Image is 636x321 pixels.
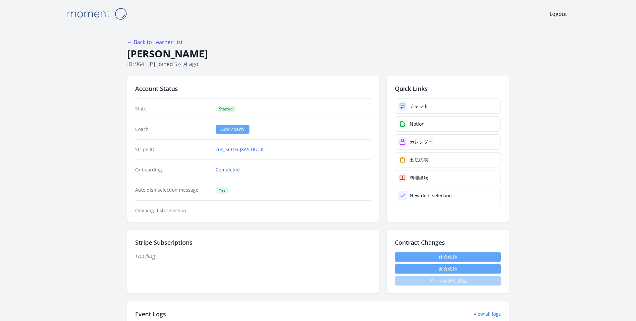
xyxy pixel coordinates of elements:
[216,125,249,134] a: Add coach
[410,103,428,109] div: チャット
[395,134,501,150] a: カレンダー
[148,60,153,68] span: jp
[216,106,236,112] span: Started
[395,170,501,185] a: 料理経験
[135,252,371,260] p: Loading...
[127,47,509,60] h1: [PERSON_NAME]
[127,38,183,46] a: ← Back to Learner List
[135,166,210,173] dt: Onboarding
[135,126,210,133] dt: Coach
[135,187,210,194] dt: Auto dish selection message
[410,121,425,127] div: Notion
[410,192,452,199] div: New dish selection
[216,146,264,153] a: cus_SCOFuJXASjDUUK
[216,166,240,173] a: Completed
[395,98,501,114] a: チャット
[64,5,130,22] img: Moment
[395,188,501,203] a: New dish selection
[135,84,371,93] h2: Account Status
[474,311,501,317] a: View all logs
[410,157,428,163] div: 五法の表
[395,276,501,286] span: チャネルから退出
[135,309,166,319] h2: Event Logs
[395,84,501,93] h2: Quick Links
[127,60,509,68] p: ID: 964 | | Joined 5ヶ月 ago
[395,116,501,132] a: Notion
[135,207,210,214] dt: Ongoing dish selection
[216,187,229,194] span: Yes
[395,252,501,262] a: 休会依頼
[410,174,428,181] div: 料理経験
[135,238,371,247] h2: Stripe Subscriptions
[550,10,567,18] a: Logout
[395,238,501,247] h2: Contract Changes
[410,139,433,145] div: カレンダー
[135,146,210,153] dt: Stripe ID
[395,264,501,274] button: 退会依頼
[395,152,501,167] a: 五法の表
[135,105,210,112] dt: State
